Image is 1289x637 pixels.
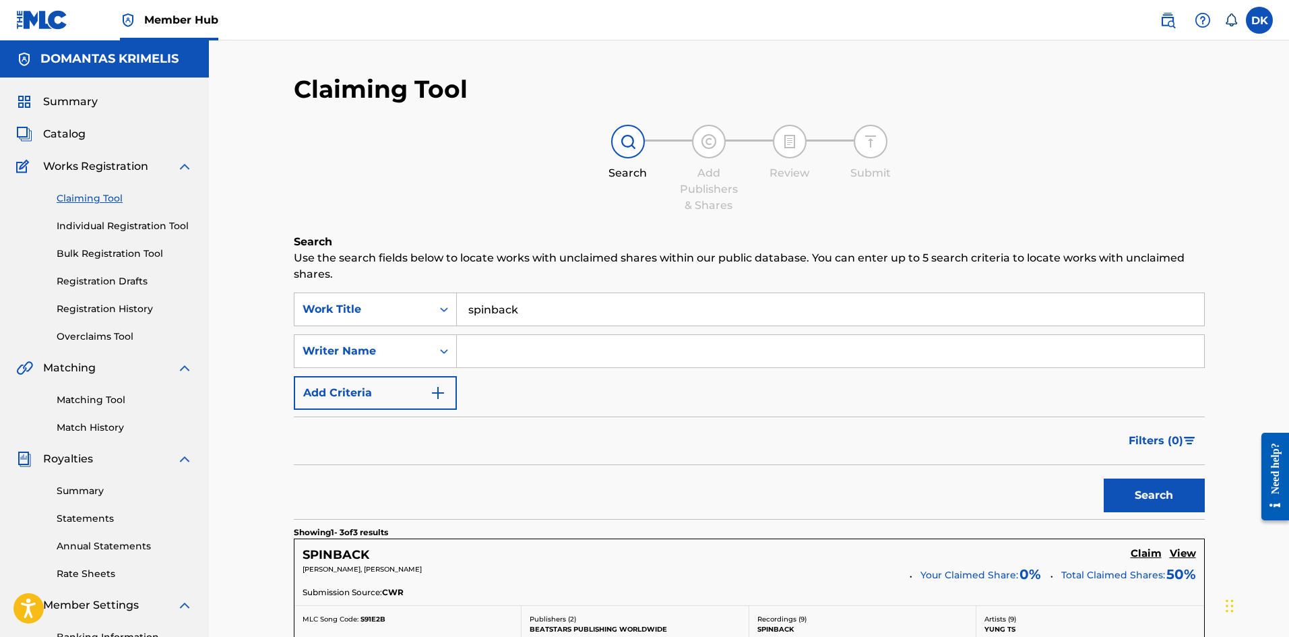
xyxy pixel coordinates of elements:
a: Statements [57,512,193,526]
img: expand [177,451,193,467]
img: Accounts [16,51,32,67]
div: Add Publishers & Shares [675,165,743,214]
img: step indicator icon for Add Publishers & Shares [701,133,717,150]
img: search [1160,12,1176,28]
a: Matching Tool [57,393,193,407]
a: View [1170,547,1196,562]
span: Total Claimed Shares: [1061,569,1165,581]
a: Registration History [57,302,193,316]
span: [PERSON_NAME], [PERSON_NAME] [303,565,422,574]
span: CWR [382,586,404,599]
span: S91E2B [360,615,385,624]
img: Royalties [16,451,32,467]
span: Summary [43,94,98,110]
p: Recordings ( 9 ) [757,614,968,624]
a: Annual Statements [57,539,193,553]
img: Catalog [16,126,32,142]
a: Summary [57,484,193,498]
p: Artists ( 9 ) [984,614,1196,624]
span: Matching [43,360,96,376]
p: YUNG TS [984,624,1196,634]
span: Submission Source: [303,586,382,599]
h5: SPINBACK [303,547,369,563]
img: Works Registration [16,158,34,175]
a: SummarySummary [16,94,98,110]
h6: Search [294,234,1205,250]
p: BEATSTARS PUBLISHING WORLDWIDE [530,624,741,634]
h5: DOMANTAS KRIMELIS [40,51,179,67]
p: SPINBACK [757,624,968,634]
a: Rate Sheets [57,567,193,581]
img: Top Rightsholder [120,12,136,28]
div: User Menu [1246,7,1273,34]
img: step indicator icon for Review [782,133,798,150]
span: Your Claimed Share: [920,568,1018,582]
div: Submit [837,165,904,181]
div: Work Title [303,301,424,317]
img: expand [177,597,193,613]
a: Match History [57,421,193,435]
img: 9d2ae6d4665cec9f34b9.svg [430,385,446,401]
span: Filters ( 0 ) [1129,433,1183,449]
iframe: Chat Widget [1222,572,1289,637]
span: Member Settings [43,597,139,613]
div: Notifications [1224,13,1238,27]
img: Summary [16,94,32,110]
form: Search Form [294,293,1205,519]
img: help [1195,12,1211,28]
iframe: Resource Center [1251,423,1289,531]
span: Catalog [43,126,86,142]
span: Works Registration [43,158,148,175]
img: MLC Logo [16,10,68,30]
button: Search [1104,479,1205,512]
button: Add Criteria [294,376,457,410]
span: Member Hub [144,12,218,28]
img: filter [1184,437,1195,445]
div: Search [594,165,662,181]
img: Matching [16,360,33,376]
h2: Claiming Tool [294,74,468,104]
a: Registration Drafts [57,274,193,289]
a: Overclaims Tool [57,330,193,344]
a: Claiming Tool [57,191,193,206]
div: Help [1189,7,1216,34]
p: Showing 1 - 3 of 3 results [294,526,388,539]
img: expand [177,360,193,376]
img: step indicator icon for Submit [862,133,879,150]
h5: View [1170,547,1196,560]
button: Filters (0) [1121,424,1205,458]
img: Member Settings [16,597,32,613]
p: Use the search fields below to locate works with unclaimed shares within our public database. You... [294,250,1205,282]
a: Individual Registration Tool [57,219,193,233]
a: Public Search [1154,7,1181,34]
span: 50 % [1166,564,1196,584]
span: Royalties [43,451,93,467]
h5: Claim [1131,547,1162,560]
span: MLC Song Code: [303,615,358,624]
img: expand [177,158,193,175]
p: Publishers ( 2 ) [530,614,741,624]
a: Bulk Registration Tool [57,247,193,261]
a: CatalogCatalog [16,126,86,142]
div: Drag [1226,586,1234,626]
div: Writer Name [303,343,424,359]
img: step indicator icon for Search [620,133,636,150]
span: 0 % [1019,564,1041,584]
div: Review [756,165,823,181]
